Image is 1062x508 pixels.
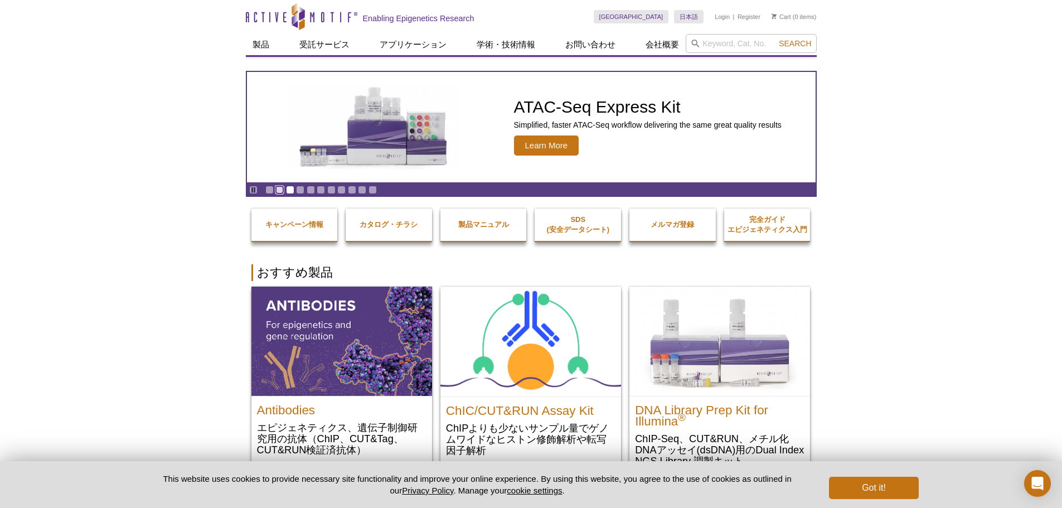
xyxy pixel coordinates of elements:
a: SDS(安全データシート) [535,204,621,246]
a: Go to slide 10 [358,186,366,194]
img: ChIC/CUT&RUN Assay Kit [440,287,621,396]
p: ChIPよりも少ないサンプル量でゲノムワイドなヒストン修飾解析や転写因子解析 [446,422,615,456]
button: cookie settings [507,486,562,495]
strong: 製品マニュアル [458,220,509,229]
a: 受託サービス [293,34,356,55]
a: Register [738,13,760,21]
h2: ATAC-Seq Express Kit [514,99,782,115]
a: ChIC/CUT&RUN Assay Kit ChIC/CUT&RUN Assay Kit ChIPよりも少ないサンプル量でゲノムワイドなヒストン修飾解析や転写因子解析 [440,287,621,467]
a: Go to slide 6 [317,186,325,194]
a: Go to slide 11 [368,186,377,194]
h2: Enabling Epigenetics Research [363,13,474,23]
a: Go to slide 7 [327,186,336,194]
button: Got it! [829,477,918,499]
img: ATAC-Seq Express Kit [283,85,467,170]
a: ATAC-Seq Express Kit ATAC-Seq Express Kit Simplified, faster ATAC-Seq workflow delivering the sam... [247,72,816,182]
a: アプリケーション [373,34,453,55]
img: Your Cart [772,13,777,19]
a: Go to slide 1 [265,186,274,194]
p: ChIP-Seq、CUT&RUN、メチル化DNAアッセイ(dsDNA)用のDual Index NGS Library 調製キット [635,433,804,467]
h2: ChIC/CUT&RUN Assay Kit [446,400,615,417]
a: Go to slide 2 [275,186,284,194]
span: Learn More [514,136,579,156]
sup: ® [678,412,686,423]
h2: おすすめ製品 [251,264,811,281]
strong: 完全ガイド エピジェネティクス入門 [728,215,807,234]
strong: SDS (安全データシート) [546,215,609,234]
strong: メルマガ登録 [651,220,694,229]
a: Go to slide 5 [307,186,315,194]
article: ATAC-Seq Express Kit [247,72,816,182]
p: エピジェネティクス、遺伝子制御研究用の抗体（ChIP、CUT&Tag、CUT&RUN検証済抗体） [257,422,426,456]
a: Login [715,13,730,21]
p: Simplified, faster ATAC-Seq workflow delivering the same great quality results [514,120,782,130]
a: カタログ・チラシ [346,209,432,241]
a: 製品 [246,34,276,55]
a: Privacy Policy [402,486,453,495]
a: Go to slide 9 [348,186,356,194]
a: キャンペーン情報 [251,209,338,241]
h2: Antibodies [257,399,426,416]
a: 完全ガイドエピジェネティクス入門 [724,204,811,246]
a: 学術・技術情報 [470,34,542,55]
a: [GEOGRAPHIC_DATA] [594,10,669,23]
a: Cart [772,13,791,21]
span: Search [779,39,811,48]
a: 会社概要 [639,34,686,55]
img: DNA Library Prep Kit for Illumina [629,287,810,396]
strong: キャンペーン情報 [265,220,323,229]
a: Go to slide 3 [286,186,294,194]
a: メルマガ登録 [629,209,716,241]
img: All Antibodies [251,287,432,396]
strong: カタログ・チラシ [360,220,418,229]
a: 日本語 [674,10,704,23]
a: 製品マニュアル [440,209,527,241]
p: This website uses cookies to provide necessary site functionality and improve your online experie... [144,473,811,496]
h2: DNA Library Prep Kit for Illumina [635,399,804,427]
li: (0 items) [772,10,817,23]
a: Go to slide 8 [337,186,346,194]
a: Go to slide 4 [296,186,304,194]
button: Search [775,38,814,49]
li: | [733,10,735,23]
input: Keyword, Cat. No. [686,34,817,53]
div: Open Intercom Messenger [1024,470,1051,497]
a: お問い合わせ [559,34,622,55]
a: Toggle autoplay [249,186,258,194]
a: DNA Library Prep Kit for Illumina DNA Library Prep Kit for Illumina® ChIP-Seq、CUT&RUN、メチル化DNAアッセイ... [629,287,810,478]
a: All Antibodies Antibodies エピジェネティクス、遺伝子制御研究用の抗体（ChIP、CUT&Tag、CUT&RUN検証済抗体） [251,287,432,467]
